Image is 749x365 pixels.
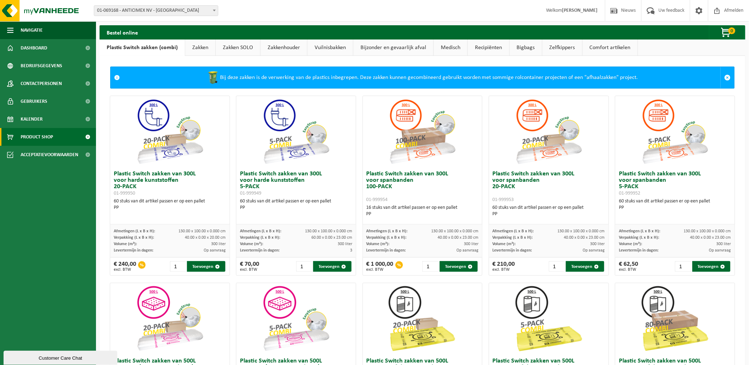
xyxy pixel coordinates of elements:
span: 300 liter [464,242,478,246]
span: Product Shop [21,128,53,146]
span: Op aanvraag [583,248,605,253]
a: Plastic Switch zakken (combi) [100,39,185,56]
input: 1 [296,261,312,272]
div: 60 stuks van dit artikel passen er op een pallet [619,198,731,211]
img: 01-999952 [640,96,711,167]
span: excl. BTW [619,268,638,272]
span: Levertermijn in dagen: [114,248,153,253]
a: Zakken SOLO [216,39,260,56]
span: 130.00 x 100.00 x 0.000 cm [305,229,352,233]
span: Verpakking (L x B x H): [493,236,533,240]
span: Contactpersonen [21,75,62,92]
span: 01-069168 - ANTICIMEX NV - ROESELARE [94,6,218,16]
span: Volume (m³): [619,242,642,246]
div: 60 stuks van dit artikel passen er op een pallet [240,198,352,211]
div: € 240,00 [114,261,136,272]
div: PP [493,211,605,217]
img: 01-999963 [513,283,584,354]
span: Levertermijn in dagen: [619,248,658,253]
span: excl. BTW [240,268,259,272]
span: 01-069168 - ANTICIMEX NV - ROESELARE [94,5,218,16]
iframe: chat widget [4,349,119,365]
div: PP [367,211,479,217]
input: 1 [549,261,565,272]
span: Volume (m³): [114,242,137,246]
span: 130.00 x 100.00 x 0.000 cm [558,229,605,233]
button: 0 [709,25,745,39]
span: 300 liter [212,242,226,246]
span: excl. BTW [114,268,136,272]
div: € 70,00 [240,261,259,272]
span: excl. BTW [493,268,515,272]
span: Levertermijn in dagen: [367,248,406,253]
span: 40.00 x 0.00 x 23.00 cm [690,236,731,240]
span: Verpakking (L x B x H): [114,236,154,240]
a: Bigbags [510,39,542,56]
span: 01-999949 [240,191,261,196]
span: Afmetingen (L x B x H): [619,229,660,233]
img: 01-999954 [387,96,458,167]
span: 01-999952 [619,191,640,196]
div: 60 stuks van dit artikel passen er op een pallet [114,198,226,211]
span: Op aanvraag [204,248,226,253]
span: 40.00 x 0.00 x 20.00 cm [185,236,226,240]
span: Verpakking (L x B x H): [619,236,659,240]
span: excl. BTW [367,268,394,272]
span: 01-999950 [114,191,135,196]
span: 40.00 x 0.00 x 23.00 cm [438,236,478,240]
span: Gebruikers [21,92,47,110]
span: 130.00 x 100.00 x 0.000 cm [431,229,478,233]
h3: Plastic Switch zakken van 300L voor spanbanden 100-PACK [367,171,479,203]
a: Sluit melding [721,67,734,88]
span: 300 liter [717,242,731,246]
span: 01-999954 [367,197,388,202]
img: 01-999949 [261,96,332,167]
span: 3 [350,248,352,253]
h2: Bestel online [100,25,145,39]
span: 130.00 x 100.00 x 0.000 cm [179,229,226,233]
a: Zakken [185,39,215,56]
div: PP [114,205,226,211]
a: Recipiënten [468,39,509,56]
span: 300 liter [338,242,352,246]
span: Navigatie [21,21,43,39]
img: 01-999956 [134,283,205,354]
a: Medisch [434,39,467,56]
span: Op aanvraag [709,248,731,253]
span: Op aanvraag [456,248,478,253]
div: € 210,00 [493,261,515,272]
button: Toevoegen [187,261,225,272]
input: 1 [675,261,691,272]
div: PP [240,205,352,211]
span: Volume (m³): [367,242,390,246]
span: Afmetingen (L x B x H): [493,229,534,233]
span: Kalender [21,110,43,128]
span: Afmetingen (L x B x H): [240,229,281,233]
div: € 1 000,00 [367,261,394,272]
h3: Plastic Switch zakken van 300L voor harde kunststoffen 20-PACK [114,171,226,196]
span: Levertermijn in dagen: [493,248,532,253]
img: 01-999964 [387,283,458,354]
div: Bij deze zakken is de verwerking van de plastics inbegrepen. Deze zakken kunnen gecombineerd gebr... [123,67,721,88]
img: 01-999950 [134,96,205,167]
div: 60 stuks van dit artikel passen er op een pallet [493,205,605,217]
span: Bedrijfsgegevens [21,57,62,75]
div: € 62,50 [619,261,638,272]
span: 0 [728,27,735,34]
span: Dashboard [21,39,47,57]
h3: Plastic Switch zakken van 300L voor spanbanden 20-PACK [493,171,605,203]
a: Comfort artikelen [583,39,638,56]
img: 01-999953 [513,96,584,167]
span: Levertermijn in dagen: [240,248,279,253]
span: 01-999953 [493,197,514,202]
div: 16 stuks van dit artikel passen er op een pallet [367,205,479,217]
span: 40.00 x 0.00 x 23.00 cm [564,236,605,240]
span: Acceptatievoorwaarden [21,146,78,164]
button: Toevoegen [566,261,604,272]
span: 300 liter [590,242,605,246]
span: 130.00 x 100.00 x 0.000 cm [684,229,731,233]
img: 01-999968 [640,283,711,354]
input: 1 [422,261,439,272]
span: 60.00 x 0.00 x 23.00 cm [311,236,352,240]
